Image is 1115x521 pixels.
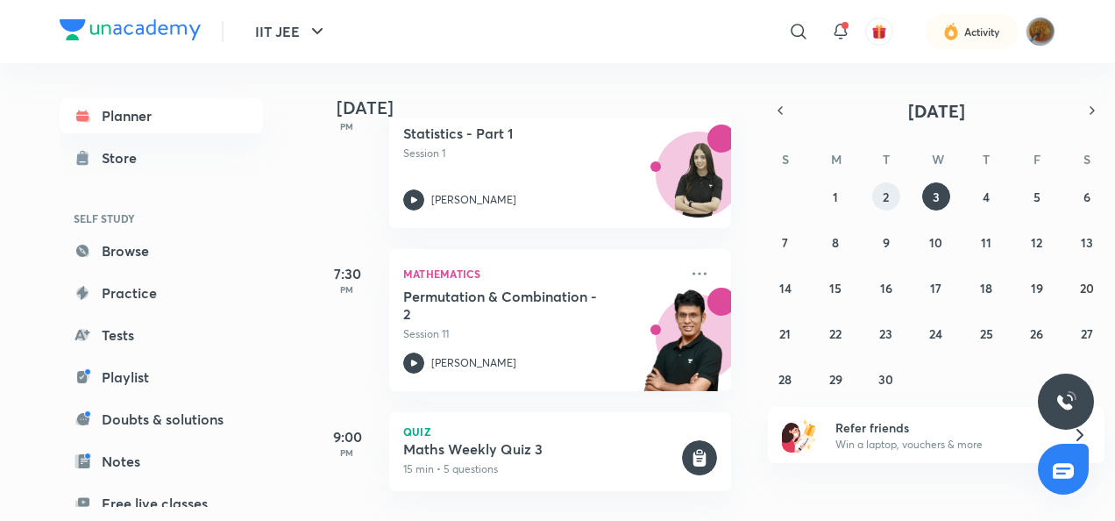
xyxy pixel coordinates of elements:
h5: 7:30 [312,263,382,284]
abbr: September 1, 2025 [833,189,838,205]
abbr: September 28, 2025 [778,371,792,388]
abbr: Thursday [983,151,990,168]
abbr: September 7, 2025 [782,234,788,251]
button: September 13, 2025 [1073,228,1101,256]
button: September 3, 2025 [922,182,950,211]
p: PM [312,121,382,132]
abbr: September 13, 2025 [1081,234,1093,251]
img: ttu [1055,391,1076,412]
a: Company Logo [60,19,201,45]
button: avatar [865,18,893,46]
abbr: September 26, 2025 [1030,325,1043,342]
button: September 18, 2025 [972,274,1000,302]
abbr: September 29, 2025 [829,371,842,388]
a: Free live classes [60,486,263,521]
button: September 8, 2025 [821,228,849,256]
abbr: September 9, 2025 [883,234,890,251]
button: September 4, 2025 [972,182,1000,211]
button: September 19, 2025 [1023,274,1051,302]
a: Playlist [60,360,263,395]
p: PM [312,447,382,458]
h5: Permutation & Combination - 2 [403,288,621,323]
abbr: September 14, 2025 [779,280,792,296]
abbr: September 4, 2025 [983,189,990,205]
button: September 20, 2025 [1073,274,1101,302]
h5: 9:00 [312,426,382,447]
abbr: September 12, 2025 [1031,234,1042,251]
button: September 24, 2025 [922,319,950,347]
abbr: September 22, 2025 [829,325,842,342]
h5: Statistics - Part 1 [403,125,621,142]
button: September 9, 2025 [872,228,900,256]
p: Win a laptop, vouchers & more [835,437,1051,453]
abbr: September 8, 2025 [832,234,839,251]
button: September 14, 2025 [771,274,799,302]
abbr: September 17, 2025 [930,280,941,296]
h6: SELF STUDY [60,203,263,233]
h6: Refer friends [835,418,1051,437]
abbr: September 27, 2025 [1081,325,1093,342]
a: Notes [60,444,263,479]
button: September 17, 2025 [922,274,950,302]
button: September 22, 2025 [821,319,849,347]
button: September 6, 2025 [1073,182,1101,211]
abbr: Saturday [1083,151,1090,168]
button: September 12, 2025 [1023,228,1051,256]
button: September 11, 2025 [972,228,1000,256]
p: 15 min • 5 questions [403,461,678,477]
a: Doubts & solutions [60,402,263,437]
abbr: September 2, 2025 [883,189,889,205]
img: activity [943,21,959,42]
h5: Maths Weekly Quiz 3 [403,440,678,458]
abbr: September 16, 2025 [880,280,892,296]
button: September 30, 2025 [872,365,900,393]
p: Mathematics [403,263,678,284]
p: PM [312,284,382,295]
p: [PERSON_NAME] [431,192,516,208]
button: September 7, 2025 [771,228,799,256]
button: September 5, 2025 [1023,182,1051,211]
abbr: September 6, 2025 [1083,189,1090,205]
abbr: September 3, 2025 [933,189,940,205]
a: Practice [60,275,263,310]
abbr: September 25, 2025 [980,325,993,342]
abbr: September 23, 2025 [879,325,892,342]
button: September 28, 2025 [771,365,799,393]
button: September 2, 2025 [872,182,900,211]
div: Store [102,147,147,168]
abbr: September 24, 2025 [929,325,942,342]
img: referral [782,418,817,453]
p: Quiz [403,426,717,437]
span: [DATE] [908,99,965,123]
abbr: September 15, 2025 [829,280,842,296]
a: Browse [60,233,263,268]
img: avatar [871,24,887,39]
button: [DATE] [792,98,1080,123]
button: September 21, 2025 [771,319,799,347]
p: [PERSON_NAME] [431,355,516,371]
button: September 25, 2025 [972,319,1000,347]
button: September 1, 2025 [821,182,849,211]
abbr: Sunday [782,151,789,168]
abbr: September 5, 2025 [1033,189,1040,205]
button: September 16, 2025 [872,274,900,302]
abbr: September 11, 2025 [981,234,991,251]
button: IIT JEE [245,14,338,49]
h4: [DATE] [337,97,749,118]
img: unacademy [635,288,731,409]
button: September 29, 2025 [821,365,849,393]
abbr: Friday [1033,151,1040,168]
abbr: September 21, 2025 [779,325,791,342]
button: September 15, 2025 [821,274,849,302]
img: Avatar [657,141,741,225]
a: Planner [60,98,263,133]
p: Session 11 [403,326,678,342]
a: Tests [60,318,263,353]
button: September 26, 2025 [1023,319,1051,347]
abbr: September 19, 2025 [1031,280,1043,296]
a: Store [60,140,263,175]
abbr: September 20, 2025 [1080,280,1094,296]
abbr: September 10, 2025 [929,234,942,251]
abbr: September 30, 2025 [878,371,893,388]
img: Company Logo [60,19,201,40]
